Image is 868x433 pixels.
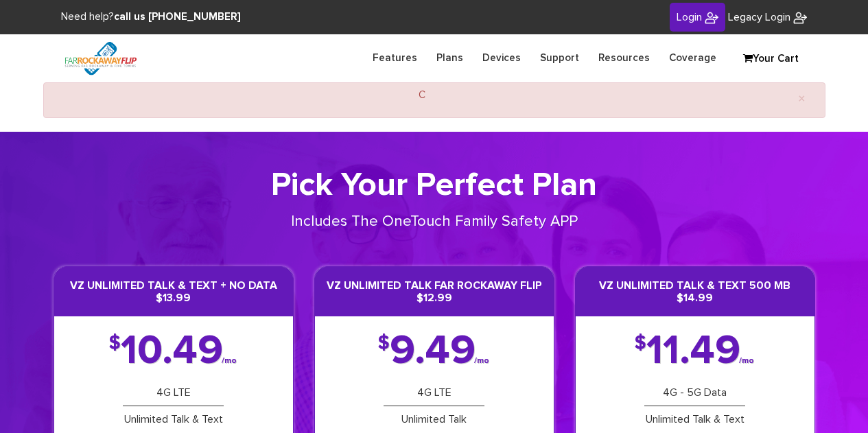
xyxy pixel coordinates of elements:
a: Coverage [659,45,726,71]
span: $ [109,337,121,351]
a: Support [530,45,589,71]
span: × [798,92,806,106]
div: C [43,82,825,118]
h3: VZ Unlimited Talk Far Rockaway Flip $12.99 [315,267,554,316]
span: /mo [474,358,489,364]
li: 4G LTE [384,379,484,407]
span: $ [378,337,390,351]
img: FiveTownsFlip [793,11,807,25]
h1: Pick Your Perfect Plan [54,166,815,206]
span: /mo [222,358,237,364]
a: Resources [589,45,659,71]
span: Legacy Login [728,12,790,23]
div: 10.49 [109,337,238,366]
a: Devices [473,45,530,71]
strong: call us [PHONE_NUMBER] [114,12,241,22]
button: Close [790,86,814,111]
span: Login [677,12,702,23]
a: Your Cart [736,49,805,69]
a: Plans [427,45,473,71]
span: /mo [739,358,754,364]
li: 4G - 5G Data [644,379,745,407]
div: 9.49 [378,337,491,366]
img: FiveTownsFlip [54,34,148,82]
h3: VZ Unlimited Talk & Text + No Data $13.99 [54,267,293,316]
span: $ [635,337,646,351]
img: FiveTownsFlip [705,11,718,25]
a: Legacy Login [728,10,807,25]
li: 4G LTE [123,379,224,407]
div: 11.49 [635,337,755,366]
a: Features [363,45,427,71]
span: Need help? [61,12,241,22]
h3: VZ Unlimited Talk & Text 500 MB $14.99 [576,267,814,316]
p: Includes The OneTouch Family Safety APP [244,211,624,233]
